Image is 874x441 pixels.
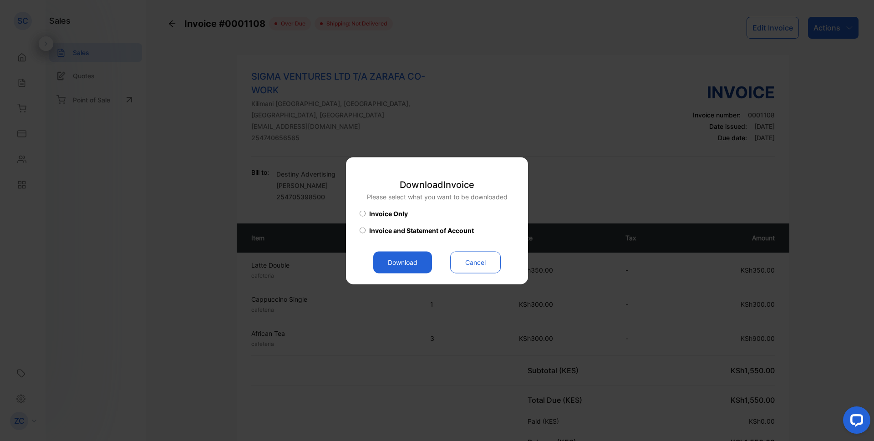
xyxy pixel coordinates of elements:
[836,403,874,441] iframe: LiveChat chat widget
[373,251,432,273] button: Download
[369,225,474,235] span: Invoice and Statement of Account
[369,208,408,218] span: Invoice Only
[450,251,501,273] button: Cancel
[367,192,508,201] p: Please select what you want to be downloaded
[367,177,508,191] p: Download Invoice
